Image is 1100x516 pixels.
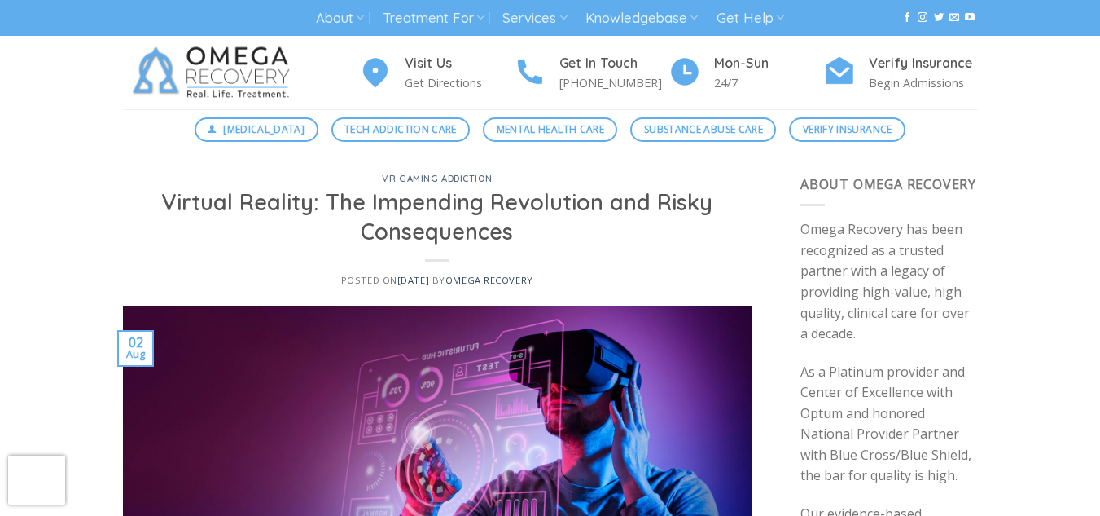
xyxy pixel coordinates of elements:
a: [DATE] [397,274,429,286]
p: Begin Admissions [869,73,978,92]
span: Mental Health Care [497,121,604,137]
a: Follow on YouTube [965,12,975,24]
p: [PHONE_NUMBER] [559,73,668,92]
span: Substance Abuse Care [644,121,763,137]
a: Verify Insurance [789,117,905,142]
h4: Visit Us [405,53,514,74]
a: Mental Health Care [483,117,617,142]
p: Omega Recovery has been recognized as a trusted partner with a legacy of providing high-value, hi... [800,219,978,345]
a: Knowledgebase [585,3,698,33]
p: Get Directions [405,73,514,92]
a: Services [502,3,567,33]
h4: Mon-Sun [714,53,823,74]
a: Follow on Twitter [934,12,944,24]
a: Substance Abuse Care [630,117,776,142]
span: About Omega Recovery [800,175,976,193]
span: Posted on [341,274,429,286]
a: Visit Us Get Directions [359,53,514,93]
iframe: reCAPTCHA [8,456,65,505]
a: Follow on Facebook [902,12,912,24]
a: VR Gaming Addiction [382,173,492,184]
h4: Get In Touch [559,53,668,74]
p: 24/7 [714,73,823,92]
a: Omega Recovery [445,274,533,286]
a: [MEDICAL_DATA] [195,117,318,142]
a: Get In Touch [PHONE_NUMBER] [514,53,668,93]
span: [MEDICAL_DATA] [223,121,305,137]
a: About [316,3,364,33]
span: Tech Addiction Care [344,121,457,137]
a: Verify Insurance Begin Admissions [823,53,978,93]
img: Omega Recovery [123,36,306,109]
h1: Virtual Reality: The Impending Revolution and Risky Consequences [142,188,733,246]
a: Tech Addiction Care [331,117,471,142]
a: Send us an email [949,12,959,24]
span: by [432,274,533,286]
a: Treatment For [383,3,484,33]
p: As a Platinum provider and Center of Excellence with Optum and honored National Provider Partner ... [800,362,978,487]
span: Verify Insurance [803,121,892,137]
a: Follow on Instagram [918,12,927,24]
h4: Verify Insurance [869,53,978,74]
a: Get Help [717,3,784,33]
